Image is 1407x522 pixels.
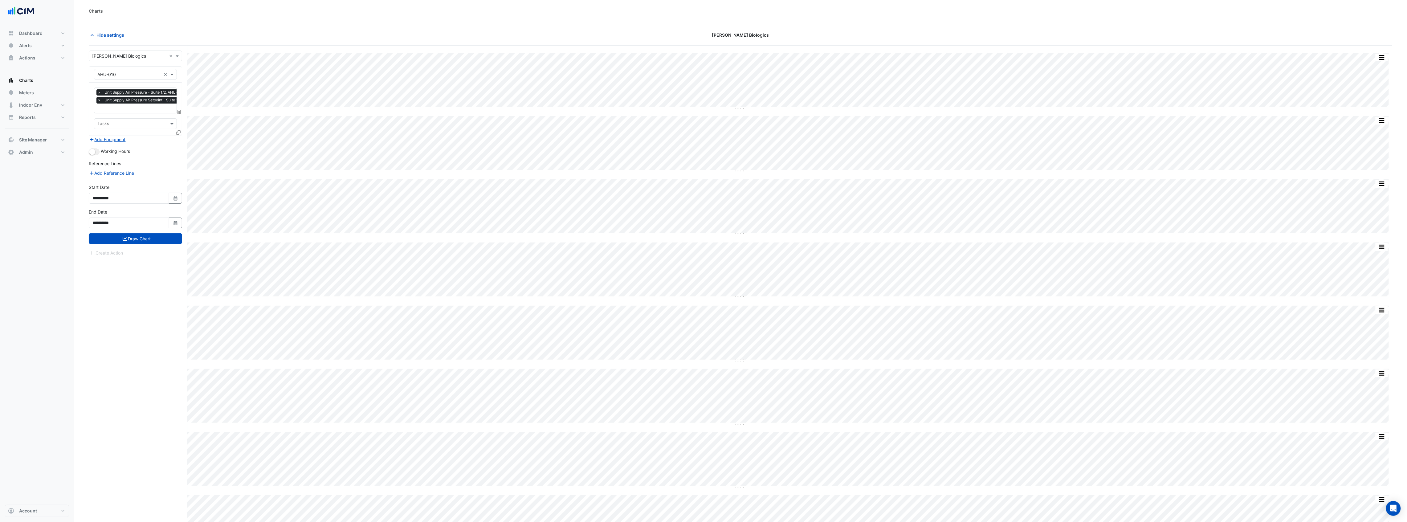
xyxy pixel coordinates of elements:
button: Add Equipment [89,136,126,143]
span: Charts [19,77,33,84]
span: Account [19,508,37,514]
app-icon: Alerts [8,43,14,49]
button: More Options [1376,496,1388,504]
span: Site Manager [19,137,47,143]
span: Unit Supply Air Pressure - Suite 1/2, AHU-010 [103,89,186,96]
span: × [96,97,102,103]
span: Alerts [19,43,32,49]
app-icon: Indoor Env [8,102,14,108]
span: × [96,89,102,96]
button: Alerts [5,39,69,52]
button: More Options [1376,243,1388,251]
label: Reference Lines [89,160,121,167]
button: More Options [1376,306,1388,314]
img: Company Logo [7,5,35,17]
app-icon: Site Manager [8,137,14,143]
button: Reports [5,111,69,124]
span: Clone Favourites and Tasks from this Equipment to other Equipment [176,130,181,135]
button: Hide settings [89,30,128,40]
span: Reports [19,114,36,120]
div: Charts [89,8,103,14]
app-icon: Actions [8,55,14,61]
span: [PERSON_NAME] Biologics [712,32,769,38]
div: Open Intercom Messenger [1386,501,1401,516]
app-icon: Admin [8,149,14,155]
button: More Options [1376,369,1388,377]
app-icon: Reports [8,114,14,120]
button: Account [5,505,69,517]
span: Hide settings [96,32,124,38]
span: Meters [19,90,34,96]
button: Actions [5,52,69,64]
button: Add Reference Line [89,169,135,177]
button: Admin [5,146,69,158]
span: Clear [169,53,174,59]
span: Unit Supply Air Pressure Setpoint - Suite 1/2, AHU-010 [103,97,201,103]
button: More Options [1376,54,1388,61]
button: Draw Chart [89,233,182,244]
app-escalated-ticket-create-button: Please draw the charts first [89,250,124,255]
span: Dashboard [19,30,43,36]
span: Admin [19,149,33,155]
button: More Options [1376,433,1388,440]
div: Tasks [96,120,109,128]
button: Meters [5,87,69,99]
button: Indoor Env [5,99,69,111]
fa-icon: Select Date [173,196,178,201]
button: More Options [1376,180,1388,188]
button: Dashboard [5,27,69,39]
app-icon: Charts [8,77,14,84]
button: More Options [1376,117,1388,124]
button: Charts [5,74,69,87]
span: Actions [19,55,35,61]
app-icon: Meters [8,90,14,96]
fa-icon: Select Date [173,220,178,226]
span: Clear [164,71,169,78]
button: Site Manager [5,134,69,146]
span: Choose Function [177,109,182,114]
span: Indoor Env [19,102,42,108]
label: End Date [89,209,107,215]
label: Start Date [89,184,109,190]
span: Working Hours [101,149,130,154]
app-icon: Dashboard [8,30,14,36]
